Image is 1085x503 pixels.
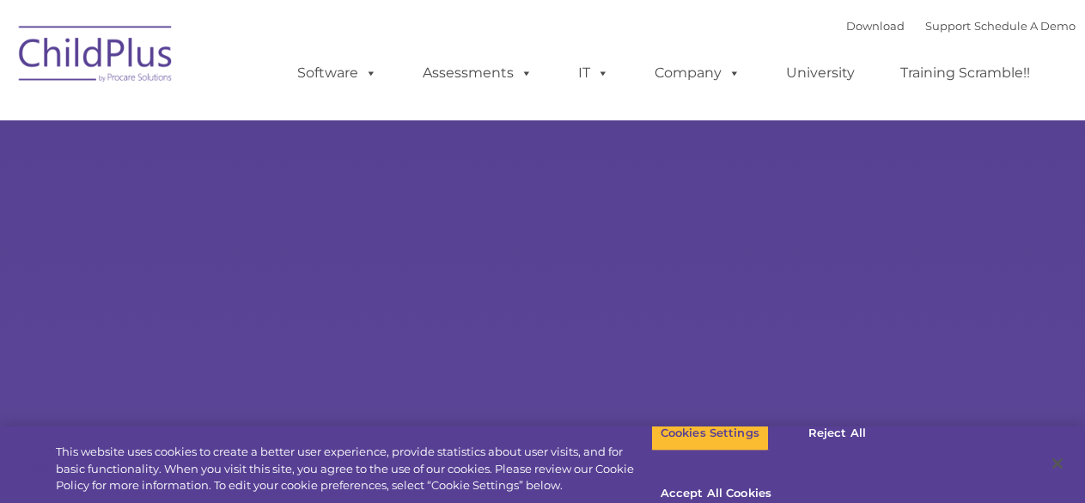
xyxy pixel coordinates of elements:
a: Schedule A Demo [974,19,1076,33]
a: IT [561,56,626,90]
a: Training Scramble!! [883,56,1047,90]
font: | [846,19,1076,33]
div: This website uses cookies to create a better user experience, provide statistics about user visit... [56,444,651,494]
a: University [769,56,872,90]
a: Support [925,19,971,33]
a: Software [280,56,394,90]
img: ChildPlus by Procare Solutions [10,14,182,100]
a: Download [846,19,905,33]
button: Reject All [783,415,891,451]
button: Close [1039,445,1076,482]
a: Assessments [405,56,550,90]
a: Company [637,56,758,90]
button: Cookies Settings [651,415,769,451]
